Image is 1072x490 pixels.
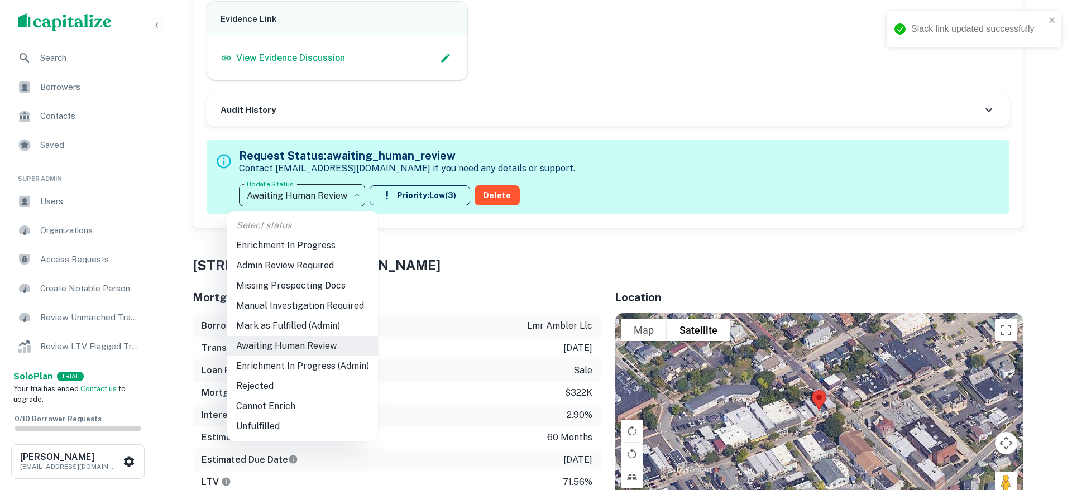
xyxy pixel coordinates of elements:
[227,376,378,396] li: Rejected
[227,256,378,276] li: Admin Review Required
[1049,16,1056,26] button: close
[227,336,378,356] li: Awaiting Human Review
[227,276,378,296] li: Missing Prospecting Docs
[227,416,378,436] li: Unfulfilled
[911,22,1045,36] div: Slack link updated successfully
[227,396,378,416] li: Cannot Enrich
[227,356,378,376] li: Enrichment In Progress (Admin)
[227,236,378,256] li: Enrichment In Progress
[1016,401,1072,454] iframe: Chat Widget
[227,296,378,316] li: Manual Investigation Required
[227,316,378,336] li: Mark as Fulfilled (Admin)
